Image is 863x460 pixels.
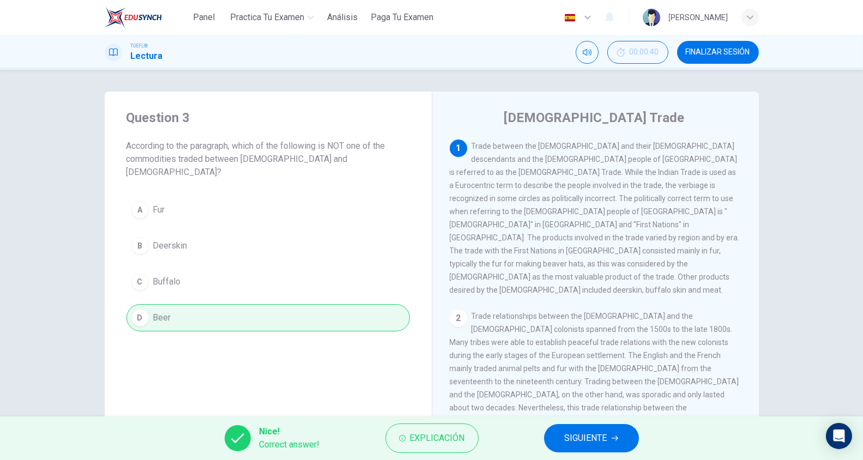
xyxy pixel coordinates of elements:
[259,425,320,438] span: Nice!
[826,423,852,449] div: Open Intercom Messenger
[126,140,410,179] span: According to the paragraph, which of the following is NOT one of the commodities traded between [...
[677,41,759,64] button: FINALIZAR SESIÓN
[576,41,599,64] div: Silenciar
[686,48,750,57] span: FINALIZAR SESIÓN
[131,50,163,63] h1: Lectura
[450,142,740,294] span: Trade between the [DEMOGRAPHIC_DATA] and their [DEMOGRAPHIC_DATA] descendants and the [DEMOGRAPHI...
[385,423,479,453] button: Explicación
[607,41,668,64] div: Ocultar
[131,42,148,50] span: TOEFL®
[193,11,215,24] span: Panel
[327,11,358,24] span: Análisis
[226,8,318,27] button: Practica tu examen
[186,8,221,27] button: Panel
[450,310,467,327] div: 2
[126,109,410,126] h4: Question 3
[565,431,607,446] span: SIGUIENTE
[323,8,362,27] button: Análisis
[643,9,660,26] img: Profile picture
[371,11,433,24] span: Paga Tu Examen
[230,11,304,24] span: Practica tu examen
[544,424,639,452] button: SIGUIENTE
[563,14,577,22] img: es
[669,11,728,24] div: [PERSON_NAME]
[630,48,659,57] span: 00:00:40
[259,438,320,451] span: Correct answer!
[450,140,467,157] div: 1
[105,7,162,28] img: EduSynch logo
[504,109,684,126] h4: [DEMOGRAPHIC_DATA] Trade
[410,431,465,446] span: Explicación
[366,8,438,27] button: Paga Tu Examen
[607,41,668,64] button: 00:00:40
[105,7,187,28] a: EduSynch logo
